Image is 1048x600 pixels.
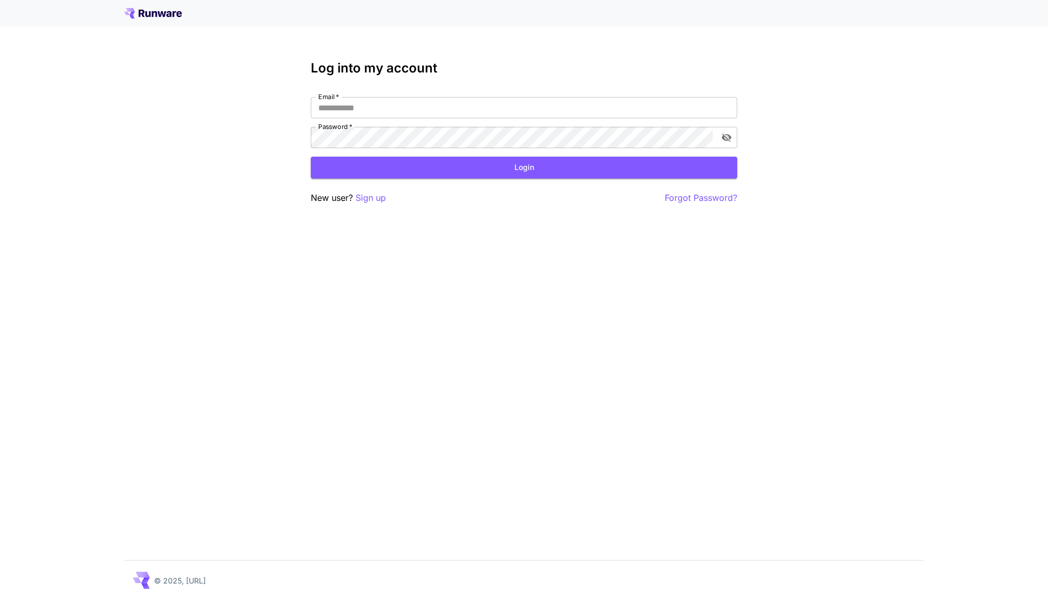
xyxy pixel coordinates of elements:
[665,191,737,205] button: Forgot Password?
[154,575,206,586] p: © 2025, [URL]
[311,61,737,76] h3: Log into my account
[356,191,386,205] button: Sign up
[318,92,339,101] label: Email
[318,122,352,131] label: Password
[311,191,386,205] p: New user?
[717,128,736,147] button: toggle password visibility
[311,157,737,179] button: Login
